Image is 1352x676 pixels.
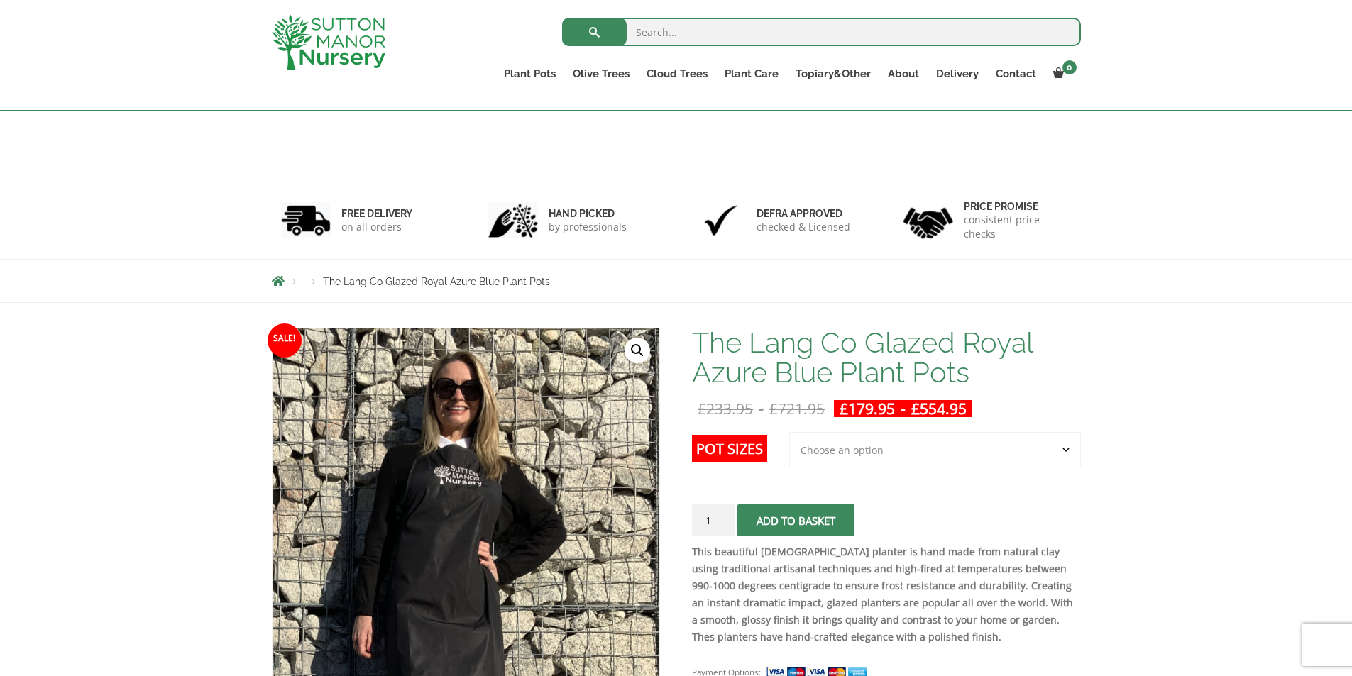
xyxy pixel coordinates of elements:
[787,64,879,84] a: Topiary&Other
[903,199,953,242] img: 4.jpg
[757,220,850,234] p: checked & Licensed
[549,207,627,220] h6: hand picked
[692,328,1080,387] h1: The Lang Co Glazed Royal Azure Blue Plant Pots
[879,64,928,84] a: About
[272,14,385,70] img: logo
[1045,64,1081,84] a: 0
[757,207,850,220] h6: Defra approved
[564,64,638,84] a: Olive Trees
[698,399,706,419] span: £
[696,202,746,238] img: 3.jpg
[964,213,1072,241] p: consistent price checks
[638,64,716,84] a: Cloud Trees
[834,400,972,417] ins: -
[911,399,920,419] span: £
[549,220,627,234] p: by professionals
[737,504,854,536] button: Add to basket
[692,545,1073,643] strong: This beautiful [DEMOGRAPHIC_DATA] planter is hand made from natural clay using traditional artisa...
[840,399,848,419] span: £
[911,399,967,419] bdi: 554.95
[964,200,1072,213] h6: Price promise
[692,400,830,417] del: -
[928,64,987,84] a: Delivery
[495,64,564,84] a: Plant Pots
[562,18,1081,46] input: Search...
[281,202,331,238] img: 1.jpg
[488,202,538,238] img: 2.jpg
[272,275,1081,287] nav: Breadcrumbs
[692,435,767,462] label: Pot Sizes
[716,64,787,84] a: Plant Care
[698,399,753,419] bdi: 233.95
[341,220,412,234] p: on all orders
[987,64,1045,84] a: Contact
[625,338,650,363] a: View full-screen image gallery
[769,399,825,419] bdi: 721.95
[769,399,778,419] span: £
[692,504,735,536] input: Product quantity
[341,207,412,220] h6: FREE DELIVERY
[323,276,550,287] span: The Lang Co Glazed Royal Azure Blue Plant Pots
[268,323,302,358] span: Sale!
[840,399,895,419] bdi: 179.95
[1062,60,1077,74] span: 0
